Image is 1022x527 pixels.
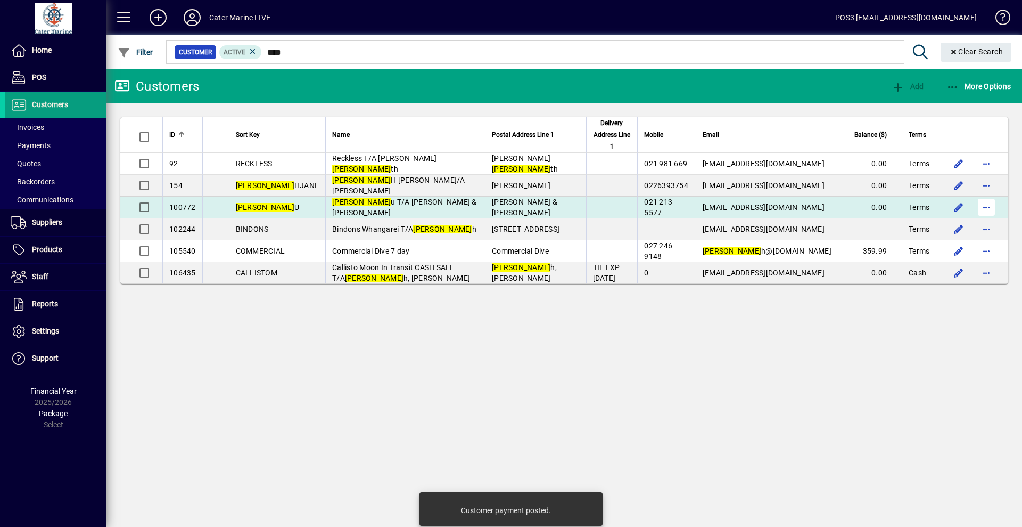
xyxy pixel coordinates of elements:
a: Staff [5,264,106,290]
td: 359.99 [838,240,902,262]
span: Cash [909,267,926,278]
div: Balance ($) [845,129,896,141]
span: Name [332,129,350,141]
span: 021 213 5577 [644,198,672,217]
span: Filter [118,48,153,56]
span: POS [32,73,46,82]
button: Add [141,8,175,27]
div: Email [703,129,831,141]
span: h@[DOMAIN_NAME] [703,247,831,255]
span: Terms [909,224,929,234]
span: Products [32,245,62,254]
div: Customer payment posted. [461,505,551,516]
span: Postal Address Line 1 [492,129,554,141]
button: Add [889,77,926,96]
div: Cater Marine LIVE [209,9,270,26]
span: Sort Key [236,129,260,141]
button: Edit [950,221,967,238]
button: Edit [950,242,967,260]
span: Terms [909,202,929,213]
span: 106435 [169,269,196,277]
span: [EMAIL_ADDRESS][DOMAIN_NAME] [703,269,825,277]
em: [PERSON_NAME] [492,165,550,173]
span: Terms [909,180,929,191]
a: Quotes [5,155,106,173]
a: POS [5,64,106,91]
a: Backorders [5,173,106,191]
button: More options [978,264,995,281]
span: Customers [32,100,68,109]
button: More options [978,155,995,172]
span: 0 [644,269,648,277]
span: RECKLESS [236,159,273,168]
em: [PERSON_NAME] [703,247,761,255]
span: Home [32,46,52,54]
span: [STREET_ADDRESS] [492,225,559,233]
span: h, [PERSON_NAME] [492,263,557,282]
div: ID [169,129,196,141]
span: Reckless T/A [PERSON_NAME] th [332,154,437,173]
span: HJANE [236,181,319,190]
div: POS3 [EMAIL_ADDRESS][DOMAIN_NAME] [835,9,977,26]
span: BINDONS [236,225,269,233]
span: Package [39,409,68,418]
span: Email [703,129,719,141]
span: Backorders [11,177,55,186]
a: Payments [5,136,106,155]
em: [PERSON_NAME] [345,274,403,282]
button: More options [978,242,995,260]
span: Commercial Dive 7 day [332,247,409,255]
span: Bindons Whangarei T/A h [332,225,476,233]
span: 027 246 9148 [644,241,672,261]
span: Reports [32,299,58,308]
td: 0.00 [838,262,902,283]
span: Callisto Moon In Transit CASH SALE T/A h, [PERSON_NAME] [332,263,470,282]
span: Clear Search [949,47,1003,56]
span: 100772 [169,203,196,212]
td: 0.00 [838,153,902,175]
em: [PERSON_NAME] [492,263,550,272]
td: 0.00 [838,175,902,197]
a: Suppliers [5,209,106,236]
span: Commercial Dive [492,247,549,255]
span: H [PERSON_NAME]/A [PERSON_NAME] [332,176,465,195]
span: [EMAIL_ADDRESS][DOMAIN_NAME] [703,159,825,168]
span: Financial Year [30,387,77,395]
span: Mobile [644,129,663,141]
span: Invoices [11,123,44,132]
span: u T/A [PERSON_NAME] & [PERSON_NAME] [332,198,477,217]
button: Edit [950,199,967,216]
button: Edit [950,177,967,194]
em: [PERSON_NAME] [236,181,294,190]
span: [PERSON_NAME] & [PERSON_NAME] [492,198,557,217]
span: 0226393754 [644,181,688,190]
span: Add [892,82,924,91]
a: Products [5,237,106,263]
button: Filter [115,43,156,62]
em: [PERSON_NAME] [332,198,391,206]
span: U [236,203,300,212]
span: Terms [909,158,929,169]
span: Terms [909,246,929,256]
span: Customer [179,47,212,58]
span: [PERSON_NAME] th [492,154,558,173]
a: Reports [5,291,106,318]
button: Edit [950,264,967,281]
span: Staff [32,272,48,281]
span: COMMERCIAL [236,247,285,255]
span: Communications [11,196,73,204]
span: [PERSON_NAME] [492,181,550,190]
span: Balance ($) [854,129,887,141]
span: Terms [909,129,926,141]
td: 0.00 [838,197,902,218]
a: Knowledge Base [987,2,1009,37]
a: Invoices [5,118,106,136]
span: [EMAIL_ADDRESS][DOMAIN_NAME] [703,181,825,190]
div: Mobile [644,129,689,141]
span: ID [169,129,175,141]
div: Name [332,129,479,141]
span: Support [32,354,59,362]
span: Active [224,48,245,56]
button: More options [978,199,995,216]
span: CALLISTOM [236,269,277,277]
